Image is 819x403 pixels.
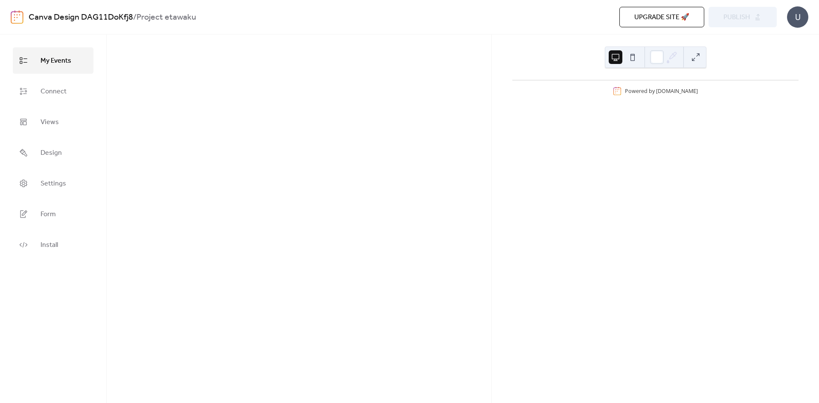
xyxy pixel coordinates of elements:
[13,109,93,135] a: Views
[13,170,93,197] a: Settings
[41,146,62,160] span: Design
[41,54,71,68] span: My Events
[625,87,698,95] div: Powered by
[41,116,59,129] span: Views
[787,6,808,28] div: U
[29,9,133,26] a: Canva Design DAG11DoKfj8
[41,85,67,99] span: Connect
[619,7,704,27] button: Upgrade site 🚀
[13,139,93,166] a: Design
[13,78,93,104] a: Connect
[13,201,93,227] a: Form
[13,47,93,74] a: My Events
[41,238,58,252] span: Install
[13,232,93,258] a: Install
[634,12,689,23] span: Upgrade site 🚀
[133,9,136,26] b: /
[656,87,698,95] a: [DOMAIN_NAME]
[11,10,23,24] img: logo
[136,9,196,26] b: Project etawaku
[41,177,66,191] span: Settings
[41,208,56,221] span: Form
